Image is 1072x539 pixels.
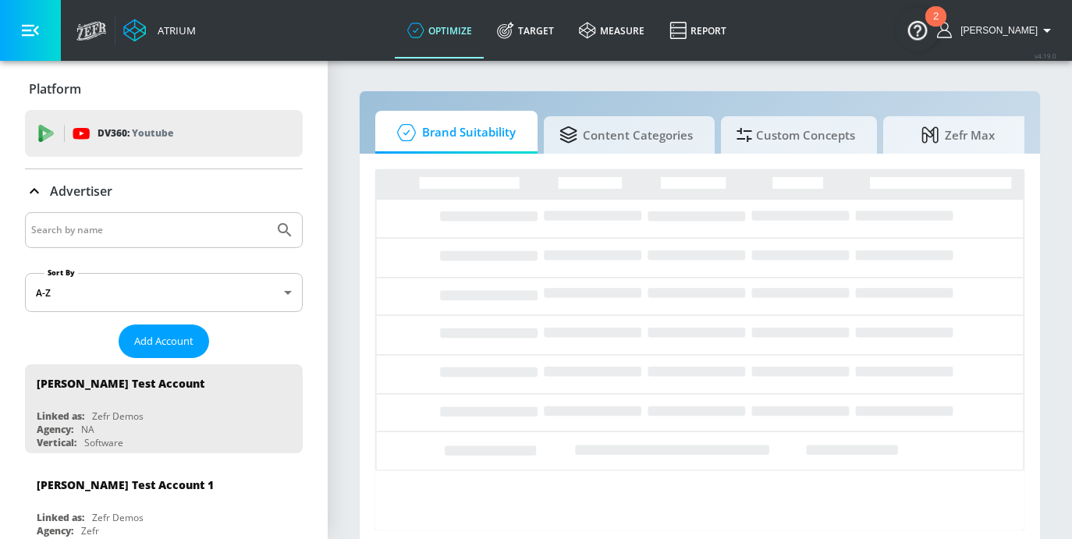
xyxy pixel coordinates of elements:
[391,114,516,151] span: Brand Suitability
[81,423,94,436] div: NA
[44,268,78,278] label: Sort By
[132,125,173,141] p: Youtube
[31,220,268,240] input: Search by name
[37,410,84,423] div: Linked as:
[937,21,1056,40] button: [PERSON_NAME]
[899,116,1017,154] span: Zefr Max
[896,8,939,51] button: Open Resource Center, 2 new notifications
[37,436,76,449] div: Vertical:
[151,23,196,37] div: Atrium
[25,364,303,453] div: [PERSON_NAME] Test AccountLinked as:Zefr DemosAgency:NAVertical:Software
[92,511,144,524] div: Zefr Demos
[559,116,693,154] span: Content Categories
[123,19,196,42] a: Atrium
[25,67,303,111] div: Platform
[25,273,303,312] div: A-Z
[37,524,73,537] div: Agency:
[657,2,739,59] a: Report
[81,524,99,537] div: Zefr
[98,125,173,142] p: DV360:
[37,477,214,492] div: [PERSON_NAME] Test Account 1
[954,25,1038,36] span: login as: sharon.kwong@zefr.com
[50,183,112,200] p: Advertiser
[37,376,204,391] div: [PERSON_NAME] Test Account
[1035,51,1056,60] span: v 4.19.0
[25,169,303,213] div: Advertiser
[92,410,144,423] div: Zefr Demos
[933,16,939,37] div: 2
[29,80,81,98] p: Platform
[84,436,123,449] div: Software
[119,324,209,358] button: Add Account
[37,511,84,524] div: Linked as:
[566,2,657,59] a: measure
[395,2,485,59] a: optimize
[134,332,193,350] span: Add Account
[25,110,303,157] div: DV360: Youtube
[37,423,73,436] div: Agency:
[485,2,566,59] a: Target
[737,116,855,154] span: Custom Concepts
